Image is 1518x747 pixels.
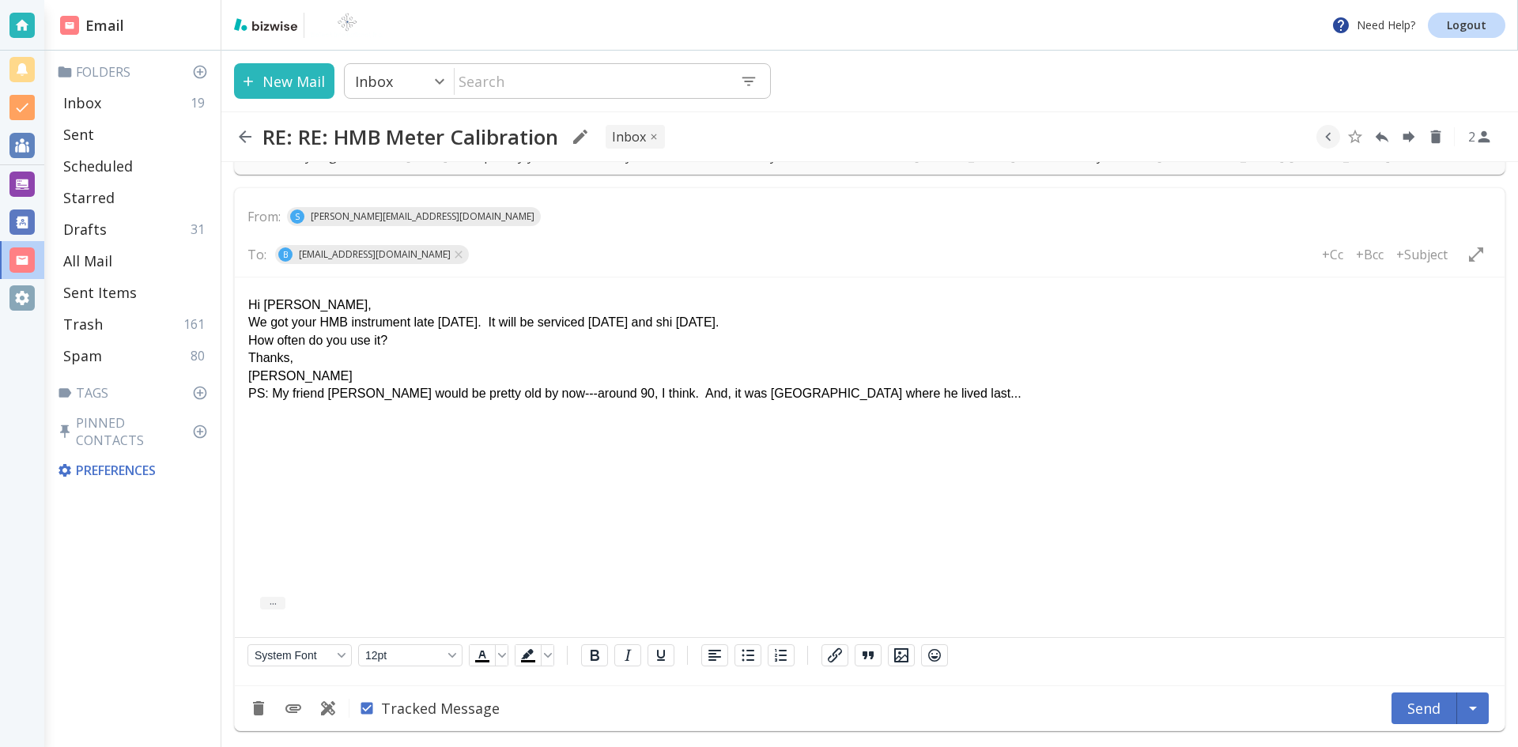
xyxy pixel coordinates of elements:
[63,93,101,112] p: Inbox
[358,644,463,666] button: Font size 12pt
[1331,16,1415,35] p: Need Help?
[1457,692,1489,724] button: Schedule Send
[247,644,352,666] button: Font System Font
[1428,13,1505,38] a: Logout
[515,644,554,666] div: Background color Black
[63,125,94,144] p: Sent
[234,18,297,31] img: bizwise
[381,699,500,718] span: Tracked Message
[1370,125,1394,149] button: Reply
[57,462,211,479] p: Preferences
[768,644,795,666] button: Numbered list
[612,128,646,145] p: INBOX
[1316,240,1350,270] button: +Cc
[355,72,393,91] p: Inbox
[63,157,133,175] p: Scheduled
[1396,246,1448,263] p: +Subject
[1447,20,1486,31] p: Logout
[1468,128,1475,145] p: 2
[469,644,508,666] div: Text color Black
[235,277,1505,637] iframe: Rich Text Area
[191,221,211,238] p: 31
[57,308,214,340] div: Trash161
[63,251,112,270] p: All Mail
[455,65,727,97] input: Search
[365,649,443,662] span: 12pt
[581,644,608,666] button: Bold
[247,208,281,225] p: From:
[57,340,214,372] div: Spam80
[260,597,285,609] button: ...
[255,649,332,662] span: System Font
[1397,125,1421,149] button: Forward
[304,207,541,226] span: [PERSON_NAME][EMAIL_ADDRESS][DOMAIN_NAME]
[54,455,214,485] div: Preferences
[293,245,457,264] span: [EMAIL_ADDRESS][DOMAIN_NAME]
[234,63,334,99] button: New Mail
[63,346,102,365] p: Spam
[1322,246,1343,263] p: +Cc
[295,207,300,226] p: S
[311,13,383,38] img: BioTech International
[57,119,214,150] div: Sent
[275,245,469,264] div: B[EMAIL_ADDRESS][DOMAIN_NAME]
[57,87,214,119] div: Inbox19
[244,694,273,722] button: Discard
[247,246,266,263] p: To:
[648,644,674,666] button: Underline
[63,315,103,334] p: Trash
[1391,692,1457,724] button: Send
[57,182,214,213] div: Starred
[57,384,214,402] p: Tags
[1390,240,1454,270] button: +Subject
[921,644,948,666] button: Emojis
[183,315,211,333] p: 161
[63,188,115,207] p: Starred
[314,694,342,722] button: Use Template
[57,213,214,245] div: Drafts31
[57,63,214,81] p: Folders
[1424,125,1448,149] button: Delete
[287,207,541,226] div: S[PERSON_NAME][EMAIL_ADDRESS][DOMAIN_NAME]
[57,414,214,449] p: Pinned Contacts
[614,644,641,666] button: Italic
[283,245,288,264] p: B
[279,694,308,722] button: Add Attachment
[57,277,214,308] div: Sent Items
[1356,246,1384,263] p: +Bcc
[60,15,124,36] h2: Email
[63,220,107,239] p: Drafts
[191,94,211,111] p: 19
[60,16,79,35] img: DashboardSidebarEmail.svg
[1350,240,1390,270] button: +Bcc
[57,245,214,277] div: All Mail
[191,347,211,364] p: 80
[57,150,214,182] div: Scheduled
[63,283,137,302] p: Sent Items
[1461,118,1499,156] button: See Participants
[734,644,761,666] button: Bullet list
[855,644,882,666] button: Blockquote
[262,124,558,149] h2: RE: RE: HMB Meter Calibration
